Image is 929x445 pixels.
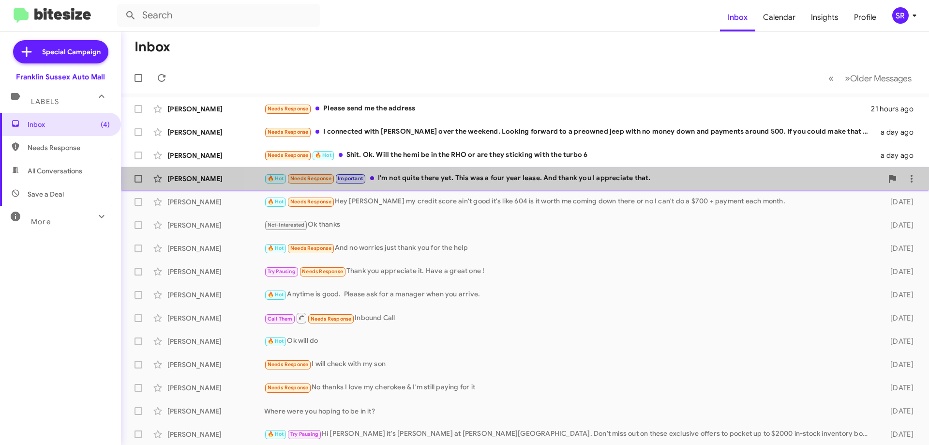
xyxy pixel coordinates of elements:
div: Thank you appreciate it. Have a great one ! [264,266,875,277]
nav: Page navigation example [823,68,917,88]
div: I will check with my son [264,359,875,370]
div: Inbound Call [264,312,875,324]
span: Needs Response [28,143,110,153]
span: Special Campaign [42,47,101,57]
span: Not-Interested [268,222,305,228]
div: [PERSON_NAME] [167,313,264,323]
span: » [845,72,850,84]
div: I connected with [PERSON_NAME] over the weekend. Looking forward to a preowned jeep with no money... [264,126,875,138]
a: Insights [803,3,846,31]
div: [DATE] [875,220,921,230]
span: Needs Response [268,361,309,368]
span: Call Them [268,316,293,322]
div: [PERSON_NAME] [167,174,264,184]
div: [PERSON_NAME] [167,406,264,416]
div: [PERSON_NAME] [167,360,264,369]
div: [DATE] [875,290,921,300]
span: Older Messages [850,73,912,84]
span: Inbox [28,120,110,129]
a: Inbox [720,3,755,31]
div: SR [892,7,909,24]
div: [DATE] [875,313,921,323]
div: [PERSON_NAME] [167,104,264,114]
div: [PERSON_NAME] [167,151,264,160]
span: 🔥 Hot [315,152,331,158]
span: Important [338,175,363,182]
span: Needs Response [268,384,309,391]
span: Needs Response [268,152,309,158]
a: Calendar [755,3,803,31]
span: 🔥 Hot [268,431,284,437]
div: Where were you hoping to be in it? [264,406,875,416]
div: a day ago [875,151,921,160]
div: Ok will do [264,336,875,347]
a: Special Campaign [13,40,108,63]
div: I'm not quite there yet. This was a four year lease. And thank you I appreciate that. [264,173,883,184]
div: [DATE] [875,244,921,253]
span: Needs Response [290,199,331,205]
span: 🔥 Hot [268,245,284,251]
div: And no worries just thank you for the help [264,243,875,254]
span: All Conversations [28,166,82,176]
span: Needs Response [311,316,352,322]
span: 🔥 Hot [268,292,284,298]
div: Hi [PERSON_NAME] it's [PERSON_NAME] at [PERSON_NAME][GEOGRAPHIC_DATA]. Don't miss out on these ex... [264,429,875,440]
div: Hey [PERSON_NAME] my credit score ain't good it's like 604 is it worth me coming down there or no... [264,196,875,207]
div: [DATE] [875,383,921,393]
div: [PERSON_NAME] [167,244,264,253]
button: SR [884,7,918,24]
span: 🔥 Hot [268,338,284,344]
a: Profile [846,3,884,31]
div: [PERSON_NAME] [167,220,264,230]
span: Needs Response [268,106,309,112]
span: Try Pausing [290,431,318,437]
div: [PERSON_NAME] [167,290,264,300]
div: 21 hours ago [871,104,921,114]
div: [DATE] [875,406,921,416]
div: [DATE] [875,360,921,369]
div: [PERSON_NAME] [167,127,264,137]
span: Needs Response [302,268,343,275]
span: « [828,72,834,84]
div: [PERSON_NAME] [167,383,264,393]
div: [DATE] [875,197,921,207]
div: [DATE] [875,337,921,346]
button: Previous [823,68,839,88]
span: 🔥 Hot [268,199,284,205]
div: Franklin Sussex Auto Mall [16,72,105,82]
div: [DATE] [875,430,921,439]
div: Anytime is good. Please ask for a manager when you arrive. [264,289,875,300]
div: a day ago [875,127,921,137]
span: Needs Response [268,129,309,135]
div: No thanks I love my cherokee & I'm still paying for it [264,382,875,393]
span: More [31,217,51,226]
h1: Inbox [135,39,170,55]
div: [DATE] [875,267,921,276]
span: Needs Response [290,175,331,182]
div: [PERSON_NAME] [167,337,264,346]
span: Labels [31,97,59,106]
span: Needs Response [290,245,331,251]
div: [PERSON_NAME] [167,430,264,439]
div: Please send me the address [264,103,871,114]
input: Search [117,4,320,27]
div: [PERSON_NAME] [167,267,264,276]
button: Next [839,68,917,88]
span: 🔥 Hot [268,175,284,182]
div: Shit. Ok. Will the hemi be in the RHO or are they sticking with the turbo 6 [264,150,875,161]
span: (4) [101,120,110,129]
div: Ok thanks [264,219,875,230]
span: Try Pausing [268,268,296,275]
div: [PERSON_NAME] [167,197,264,207]
span: Save a Deal [28,189,64,199]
